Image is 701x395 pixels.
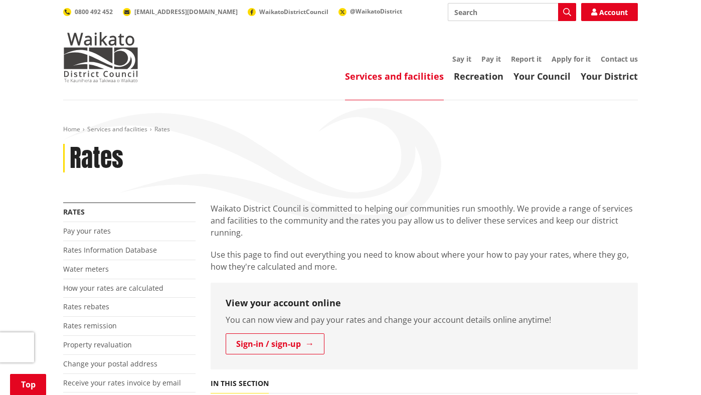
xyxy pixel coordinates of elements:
[123,8,238,16] a: [EMAIL_ADDRESS][DOMAIN_NAME]
[454,70,503,82] a: Recreation
[601,54,638,64] a: Contact us
[63,283,163,293] a: How your rates are calculated
[63,8,113,16] a: 0800 492 452
[63,32,138,82] img: Waikato District Council - Te Kaunihera aa Takiwaa o Waikato
[63,359,157,368] a: Change your postal address
[511,54,542,64] a: Report it
[63,340,132,349] a: Property revaluation
[452,54,471,64] a: Say it
[154,125,170,133] span: Rates
[63,245,157,255] a: Rates Information Database
[63,125,638,134] nav: breadcrumb
[226,314,623,326] p: You can now view and pay your rates and change your account details online anytime!
[226,333,324,354] a: Sign-in / sign-up
[211,249,638,273] p: Use this page to find out everything you need to know about where your how to pay your rates, whe...
[63,302,109,311] a: Rates rebates
[481,54,501,64] a: Pay it
[87,125,147,133] a: Services and facilities
[581,3,638,21] a: Account
[211,379,269,388] h5: In this section
[552,54,591,64] a: Apply for it
[581,70,638,82] a: Your District
[513,70,571,82] a: Your Council
[338,7,402,16] a: @WaikatoDistrict
[350,7,402,16] span: @WaikatoDistrict
[63,264,109,274] a: Water meters
[63,207,85,217] a: Rates
[226,298,623,309] h3: View your account online
[448,3,576,21] input: Search input
[259,8,328,16] span: WaikatoDistrictCouncil
[70,144,123,173] h1: Rates
[345,70,444,82] a: Services and facilities
[63,321,117,330] a: Rates remission
[211,203,638,239] p: Waikato District Council is committed to helping our communities run smoothly. We provide a range...
[248,8,328,16] a: WaikatoDistrictCouncil
[75,8,113,16] span: 0800 492 452
[63,226,111,236] a: Pay your rates
[63,378,181,387] a: Receive your rates invoice by email
[10,374,46,395] a: Top
[134,8,238,16] span: [EMAIL_ADDRESS][DOMAIN_NAME]
[63,125,80,133] a: Home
